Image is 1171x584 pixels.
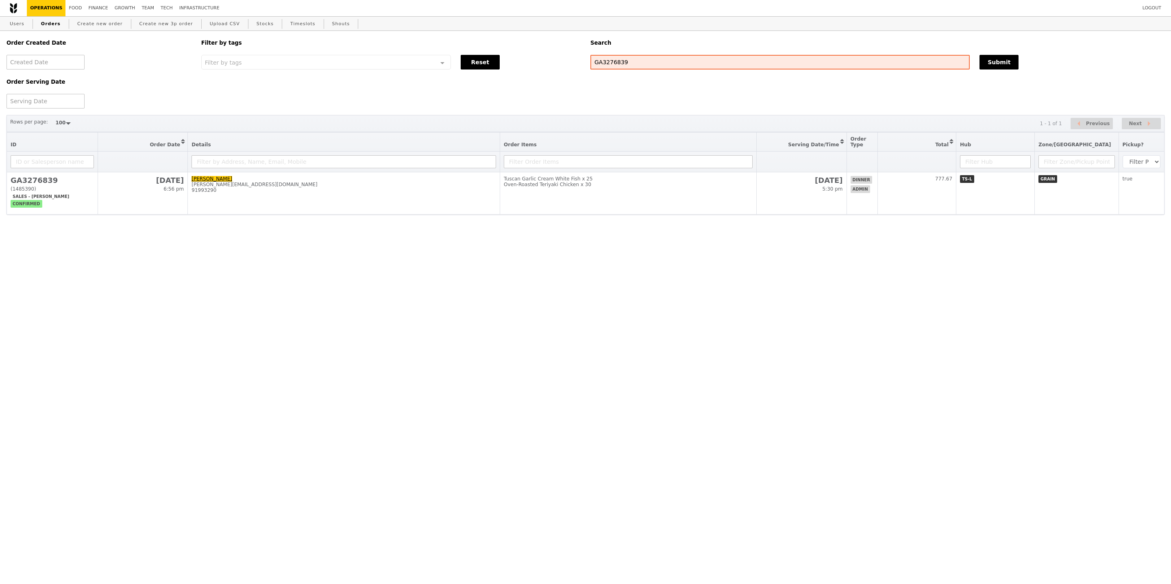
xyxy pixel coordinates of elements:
span: Filter by tags [205,59,242,66]
input: Filter Zone/Pickup Point [1038,155,1115,168]
span: dinner [851,176,872,184]
div: (1485390) [11,186,94,192]
span: ID [11,142,16,148]
span: Sales - [PERSON_NAME] [11,193,71,200]
a: Create new order [74,17,126,31]
h2: [DATE] [760,176,843,185]
a: Create new 3p order [136,17,196,31]
h2: GA3276839 [11,176,94,185]
div: Tuscan Garlic Cream White Fish x 25 [504,176,753,182]
span: admin [851,185,870,193]
label: Rows per page: [10,118,48,126]
span: TS-L [960,175,974,183]
h2: [DATE] [102,176,184,185]
span: 777.67 [935,176,952,182]
span: Hub [960,142,971,148]
input: Filter Order Items [504,155,753,168]
a: Timeslots [287,17,318,31]
button: Submit [979,55,1019,69]
img: Grain logo [10,3,17,13]
a: Stocks [253,17,277,31]
button: Reset [461,55,500,69]
input: Filter Hub [960,155,1031,168]
div: 91993290 [192,187,496,193]
a: Upload CSV [207,17,243,31]
div: [PERSON_NAME][EMAIL_ADDRESS][DOMAIN_NAME] [192,182,496,187]
span: true [1123,176,1133,182]
input: Serving Date [7,94,85,109]
a: Shouts [329,17,353,31]
input: Search any field [590,55,970,69]
a: Users [7,17,28,31]
div: 1 - 1 of 1 [1040,121,1062,126]
span: Previous [1086,119,1110,128]
span: Order Items [504,142,537,148]
h5: Order Created Date [7,40,192,46]
input: ID or Salesperson name [11,155,94,168]
span: Order Type [851,136,866,148]
a: [PERSON_NAME] [192,176,232,182]
span: confirmed [11,200,42,208]
h5: Order Serving Date [7,79,192,85]
input: Filter by Address, Name, Email, Mobile [192,155,496,168]
button: Next [1122,118,1161,130]
a: Orders [38,17,64,31]
span: GRAIN [1038,175,1057,183]
h5: Filter by tags [201,40,581,46]
span: 6:56 pm [163,186,184,192]
span: Zone/[GEOGRAPHIC_DATA] [1038,142,1111,148]
span: Pickup? [1123,142,1144,148]
div: Oven‑Roasted Teriyaki Chicken x 30 [504,182,753,187]
button: Previous [1071,118,1113,130]
span: Details [192,142,211,148]
h5: Search [590,40,1164,46]
span: 5:30 pm [822,186,842,192]
input: Created Date [7,55,85,69]
span: Next [1129,119,1142,128]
